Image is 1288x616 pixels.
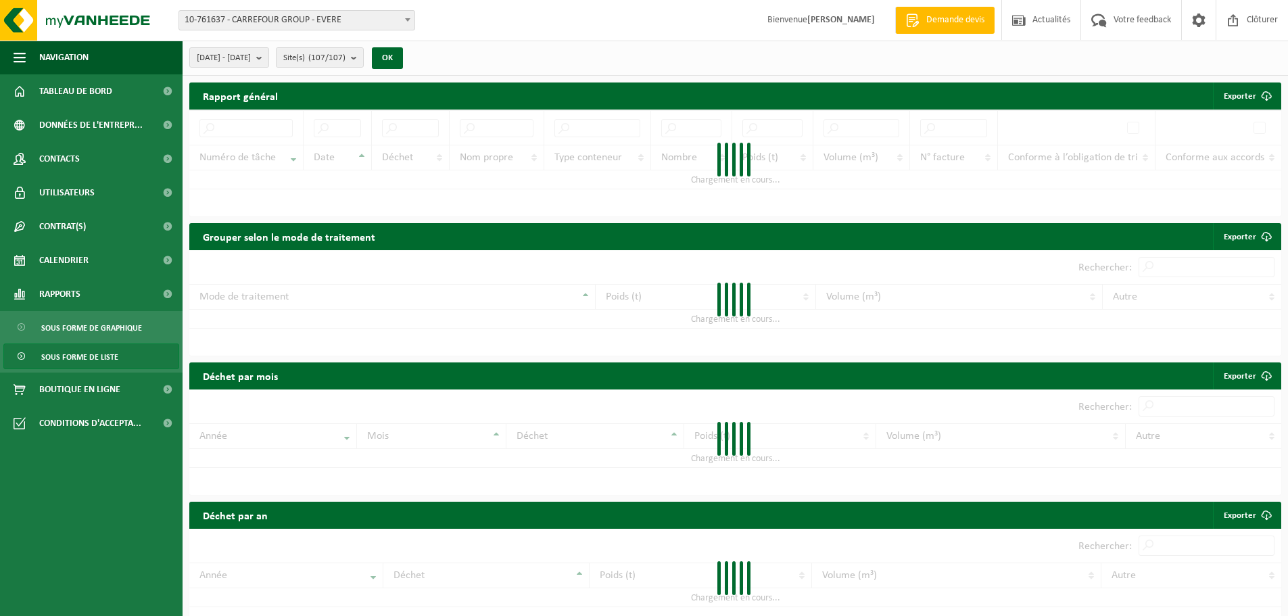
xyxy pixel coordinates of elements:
[372,47,403,69] button: OK
[39,210,86,243] span: Contrat(s)
[178,10,415,30] span: 10-761637 - CARREFOUR GROUP - EVERE
[39,277,80,311] span: Rapports
[189,502,281,528] h2: Déchet par an
[1213,82,1280,110] button: Exporter
[923,14,988,27] span: Demande devis
[197,48,251,68] span: [DATE] - [DATE]
[1213,223,1280,250] a: Exporter
[1213,502,1280,529] a: Exporter
[189,223,389,250] h2: Grouper selon le mode de traitement
[39,108,143,142] span: Données de l'entrepr...
[179,11,414,30] span: 10-761637 - CARREFOUR GROUP - EVERE
[39,41,89,74] span: Navigation
[895,7,995,34] a: Demande devis
[276,47,364,68] button: Site(s)(107/107)
[41,315,142,341] span: Sous forme de graphique
[189,47,269,68] button: [DATE] - [DATE]
[3,343,179,369] a: Sous forme de liste
[807,15,875,25] strong: [PERSON_NAME]
[39,142,80,176] span: Contacts
[39,406,141,440] span: Conditions d'accepta...
[189,82,291,110] h2: Rapport général
[3,314,179,340] a: Sous forme de graphique
[283,48,345,68] span: Site(s)
[41,344,118,370] span: Sous forme de liste
[189,362,291,389] h2: Déchet par mois
[39,243,89,277] span: Calendrier
[39,176,95,210] span: Utilisateurs
[1213,362,1280,389] a: Exporter
[308,53,345,62] count: (107/107)
[39,373,120,406] span: Boutique en ligne
[39,74,112,108] span: Tableau de bord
